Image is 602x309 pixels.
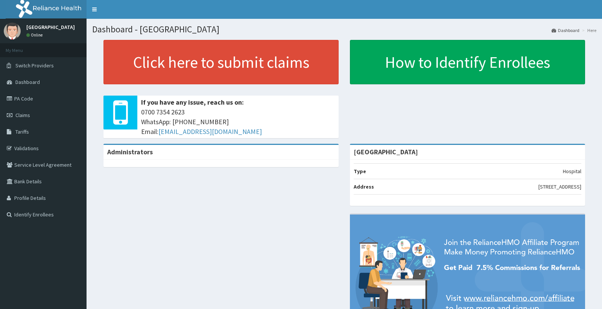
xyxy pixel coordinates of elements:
span: Switch Providers [15,62,54,69]
h1: Dashboard - [GEOGRAPHIC_DATA] [92,24,596,34]
span: 0700 7354 2623 WhatsApp: [PHONE_NUMBER] Email: [141,107,335,136]
span: Dashboard [15,79,40,85]
p: [GEOGRAPHIC_DATA] [26,24,75,30]
a: How to Identify Enrollees [350,40,585,84]
p: [STREET_ADDRESS] [538,183,581,190]
b: Address [354,183,374,190]
img: User Image [4,23,21,40]
b: Administrators [107,148,153,156]
a: Dashboard [552,27,579,33]
span: Tariffs [15,128,29,135]
a: [EMAIL_ADDRESS][DOMAIN_NAME] [158,127,262,136]
a: Online [26,32,44,38]
span: Claims [15,112,30,119]
b: Type [354,168,366,175]
strong: [GEOGRAPHIC_DATA] [354,148,418,156]
a: Click here to submit claims [103,40,339,84]
p: Hospital [563,167,581,175]
li: Here [580,27,596,33]
b: If you have any issue, reach us on: [141,98,244,107]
